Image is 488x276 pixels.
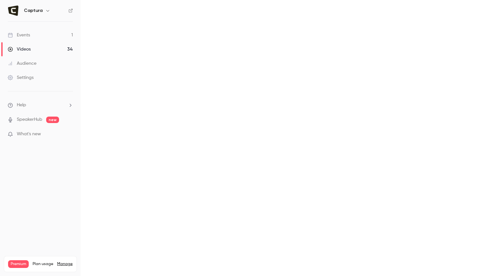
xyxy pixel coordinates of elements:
[46,117,59,123] span: new
[8,102,73,109] li: help-dropdown-opener
[8,60,36,67] div: Audience
[8,5,18,16] img: Captura
[17,116,42,123] a: SpeakerHub
[8,46,31,52] div: Videos
[8,74,34,81] div: Settings
[33,262,53,267] span: Plan usage
[24,7,43,14] h6: Captura
[17,102,26,109] span: Help
[8,32,30,38] div: Events
[17,131,41,138] span: What's new
[65,131,73,137] iframe: Noticeable Trigger
[8,260,29,268] span: Premium
[57,262,73,267] a: Manage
